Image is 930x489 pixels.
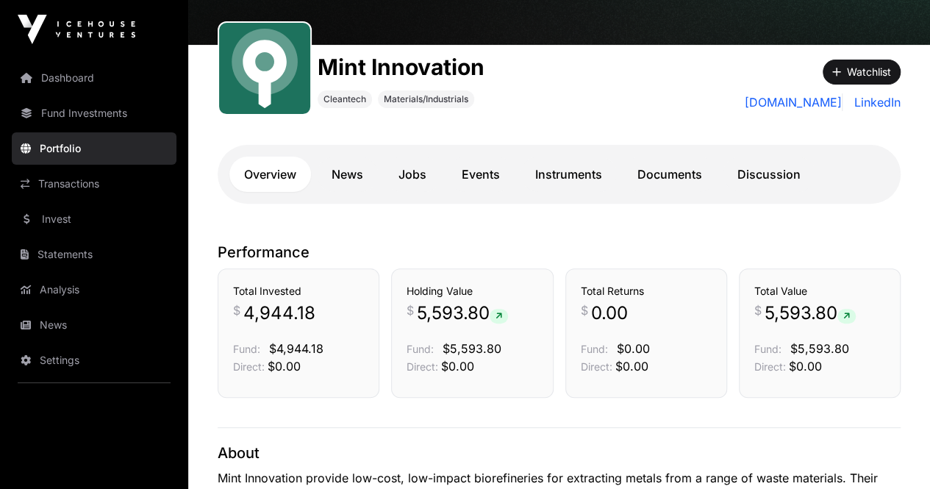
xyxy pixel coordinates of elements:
span: Direct: [233,360,265,373]
a: Statements [12,238,176,271]
span: $ [581,301,588,319]
p: About [218,443,901,463]
span: Fund: [407,343,434,355]
p: Performance [218,242,901,263]
a: Portfolio [12,132,176,165]
a: LinkedIn [848,93,901,111]
a: [DOMAIN_NAME] [745,93,843,111]
img: Icehouse Ventures Logo [18,15,135,44]
a: Invest [12,203,176,235]
span: $0.00 [617,341,650,356]
a: Documents [623,157,717,192]
a: Overview [229,157,311,192]
a: Settings [12,344,176,376]
a: Analysis [12,274,176,306]
a: Fund Investments [12,97,176,129]
span: $5,593.80 [790,341,849,356]
a: Dashboard [12,62,176,94]
span: $0.00 [615,359,648,374]
span: $5,593.80 [443,341,501,356]
a: Discussion [723,157,815,192]
img: Mint.svg [225,29,304,108]
span: $0.00 [268,359,301,374]
h3: Total Invested [233,284,364,299]
span: Fund: [581,343,608,355]
nav: Tabs [229,157,889,192]
span: $ [407,301,414,319]
span: $0.00 [441,359,474,374]
span: 5,593.80 [765,301,856,325]
h3: Total Returns [581,284,712,299]
span: 0.00 [591,301,628,325]
h3: Total Value [754,284,885,299]
span: Direct: [754,360,786,373]
button: Watchlist [823,60,901,85]
span: $ [233,301,240,319]
h1: Mint Innovation [318,54,484,80]
span: $4,944.18 [269,341,323,356]
a: Instruments [521,157,617,192]
a: Events [447,157,515,192]
span: Direct: [581,360,612,373]
span: Cleantech [323,93,366,105]
span: Fund: [233,343,260,355]
a: News [317,157,378,192]
a: Jobs [384,157,441,192]
span: $0.00 [789,359,822,374]
a: News [12,309,176,341]
h3: Holding Value [407,284,537,299]
span: 4,944.18 [243,301,315,325]
span: Materials/Industrials [384,93,468,105]
a: Transactions [12,168,176,200]
span: 5,593.80 [417,301,508,325]
iframe: Chat Widget [856,418,930,489]
span: Fund: [754,343,781,355]
span: Direct: [407,360,438,373]
span: $ [754,301,762,319]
